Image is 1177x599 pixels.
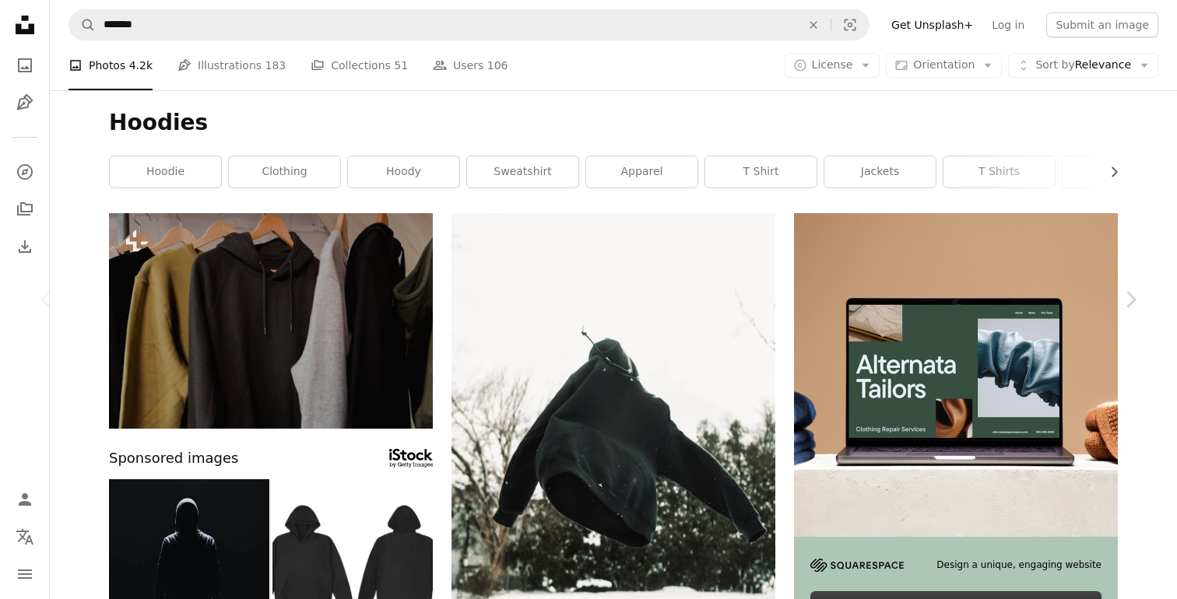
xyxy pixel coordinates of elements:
span: 106 [487,57,508,74]
a: Collections [9,194,40,225]
a: Photos [9,50,40,81]
span: 51 [394,57,408,74]
span: Design a unique, engaging website [936,559,1101,572]
img: file-1707885205802-88dd96a21c72image [794,213,1118,537]
span: 183 [265,57,286,74]
a: Log in / Sign up [9,484,40,515]
button: Sort byRelevance [1008,53,1158,78]
a: black jacket hanging on rope during daytime [451,448,775,462]
h1: Hoodies [109,109,1118,137]
img: a row of different colored sweatshirts hanging on a rack [109,213,433,429]
span: Orientation [913,58,975,71]
a: Illustrations 183 [177,40,286,90]
button: Menu [9,559,40,590]
button: Search Unsplash [69,10,96,40]
button: License [785,53,880,78]
button: scroll list to the right [1100,156,1118,187]
a: t shirt [705,156,817,187]
a: shirts [1063,156,1174,187]
a: Collections 51 [311,40,408,90]
img: file-1705255347840-230a6ab5bca9image [810,559,904,572]
a: Log in [982,12,1034,37]
a: t shirts [943,156,1055,187]
form: Find visuals sitewide [69,9,870,40]
span: Sort by [1035,58,1074,71]
a: hoody [348,156,459,187]
button: Submit an image [1046,12,1158,37]
a: Users 106 [433,40,508,90]
a: Explore [9,156,40,187]
button: Visual search [831,10,869,40]
button: Language [9,521,40,552]
a: a row of different colored sweatshirts hanging on a rack [109,314,433,328]
a: hoodie [110,156,221,187]
a: apparel [586,156,697,187]
button: Orientation [886,53,1002,78]
span: Relevance [1035,58,1131,73]
span: Sponsored images [109,447,238,470]
a: clothing [229,156,340,187]
a: sweatshirt [467,156,578,187]
a: jackets [824,156,936,187]
a: Get Unsplash+ [882,12,982,37]
button: Clear [796,10,831,40]
span: License [812,58,853,71]
a: Next [1084,225,1177,374]
a: Illustrations [9,87,40,118]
